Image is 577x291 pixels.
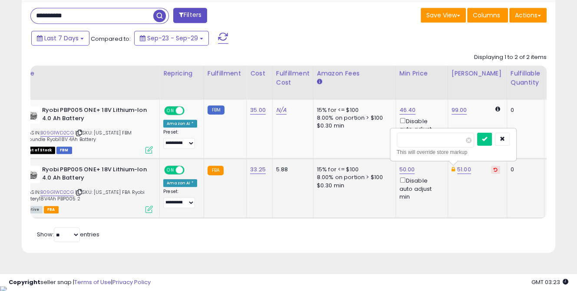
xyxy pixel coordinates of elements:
button: Sep-23 - Sep-29 [134,31,209,46]
b: Ryobi PBP005 ONE+ 18V Lithium-Ion 4.0 Ah Battery [42,106,148,124]
span: Sep-23 - Sep-29 [147,34,198,43]
div: 0 [511,106,537,114]
div: Disable auto adjust min [399,116,441,141]
div: Amazon Fees [317,69,392,78]
button: Actions [509,8,547,23]
div: 8.00% on portion > $100 [317,114,389,122]
a: N/A [276,106,287,114]
div: Cost [250,69,269,78]
div: Preset: [163,189,197,208]
div: 0 [511,166,537,173]
div: 15% for <= $100 [317,106,389,114]
span: | SKU: [US_STATE] FBA Ryobi Battery18V4Ah PBP005 2 [23,189,145,202]
span: All listings currently available for purchase on Amazon [23,206,43,213]
span: FBM [56,147,72,154]
span: OFF [183,107,197,114]
img: 31O-m-md-PL._SL40_.jpg [23,166,40,183]
div: Displaying 1 to 2 of 2 items [474,53,547,62]
span: ON [165,167,176,174]
div: Preset: [163,129,197,149]
div: ASIN: [23,166,153,212]
div: $0.30 min [317,182,389,190]
div: 15% for <= $100 [317,166,389,173]
a: 33.25 [250,165,266,174]
div: Disable auto adjust min [399,176,441,201]
div: Amazon AI * [163,179,197,187]
button: Columns [467,8,508,23]
a: B09G1WD2CG [40,129,74,137]
div: seller snap | | [9,278,151,287]
div: Repricing [163,69,200,78]
a: Terms of Use [74,278,111,286]
span: FBA [44,206,59,213]
a: 99.00 [452,106,467,114]
div: Fulfillment Cost [276,69,310,87]
span: Columns [473,11,500,20]
div: Fulfillable Quantity [511,69,541,87]
span: All listings that are currently out of stock and unavailable for purchase on Amazon [23,147,55,154]
a: 35.00 [250,106,266,114]
small: FBA [208,166,224,175]
button: Save View [421,8,466,23]
div: $0.30 min [317,122,389,130]
button: Last 7 Days [31,31,89,46]
span: Last 7 Days [44,34,79,43]
div: Title [20,69,156,78]
a: Privacy Policy [112,278,151,286]
span: OFF [183,167,197,174]
span: | SKU: [US_STATE] FBM Debundle Ryobi18V 4Ah Battery [23,129,132,142]
div: Min Price [399,69,444,78]
span: Compared to: [91,35,131,43]
small: FBM [208,105,224,114]
small: Amazon Fees. [317,78,322,86]
span: ON [165,107,176,114]
a: 51.00 [457,165,471,174]
b: Ryobi PBP005 ONE+ 18V Lithium-Ion 4.0 Ah Battery [42,166,148,184]
span: Show: entries [37,230,99,239]
div: 5.88 [276,166,307,173]
div: Fulfillment [208,69,243,78]
a: 46.40 [399,106,416,114]
div: This will override store markup [397,148,510,157]
span: 2025-10-7 03:23 GMT [531,278,568,286]
button: Filters [173,8,207,23]
img: 31O-m-md-PL._SL40_.jpg [23,106,40,124]
strong: Copyright [9,278,40,286]
div: ASIN: [23,106,153,153]
div: Amazon AI * [163,120,197,128]
a: B09G1WD2CG [40,189,74,196]
div: [PERSON_NAME] [452,69,503,78]
a: 50.00 [399,165,415,174]
div: 8.00% on portion > $100 [317,173,389,181]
